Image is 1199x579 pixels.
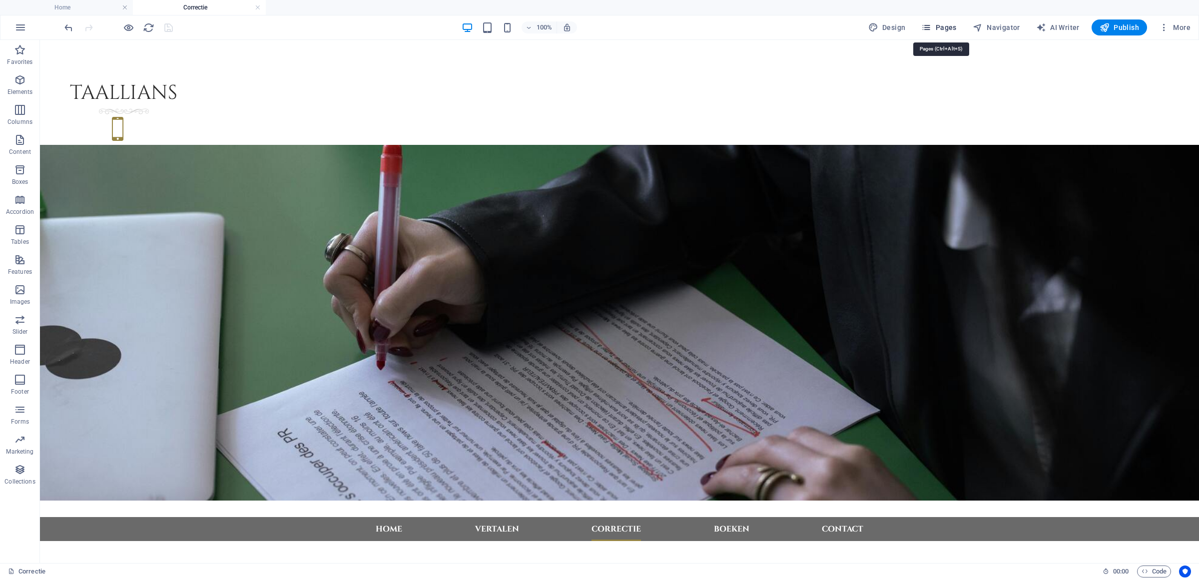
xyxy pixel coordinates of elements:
[10,298,30,306] p: Images
[7,118,32,126] p: Columns
[1142,566,1167,578] span: Code
[868,22,906,32] span: Design
[7,58,32,66] p: Favorites
[1179,566,1191,578] button: Usercentrics
[62,21,74,33] button: undo
[6,448,33,456] p: Marketing
[11,238,29,246] p: Tables
[864,19,910,35] button: Design
[1113,566,1129,578] span: 00 00
[1155,19,1195,35] button: More
[4,478,35,486] p: Collections
[1100,22,1139,32] span: Publish
[864,19,910,35] div: Design (Ctrl+Alt+Y)
[1159,22,1191,32] span: More
[917,19,960,35] button: Pages
[143,22,154,33] i: Reload page
[8,566,45,578] a: Click to cancel selection. Double-click to open Pages
[973,22,1020,32] span: Navigator
[969,19,1024,35] button: Navigator
[1137,566,1171,578] button: Code
[9,148,31,156] p: Content
[6,208,34,216] p: Accordion
[1103,566,1129,578] h6: Session time
[142,21,154,33] button: reload
[12,328,28,336] p: Slider
[921,22,956,32] span: Pages
[563,23,572,32] i: On resize automatically adjust zoom level to fit chosen device.
[11,388,29,396] p: Footer
[1092,19,1147,35] button: Publish
[8,268,32,276] p: Features
[63,22,74,33] i: Undo: Primary color (#c0b17b -> #968442) (Ctrl+Z)
[1036,22,1080,32] span: AI Writer
[7,88,33,96] p: Elements
[10,358,30,366] p: Header
[537,21,553,33] h6: 100%
[133,2,266,13] h4: Correctie
[522,21,557,33] button: 100%
[122,21,134,33] button: Click here to leave preview mode and continue editing
[12,178,28,186] p: Boxes
[11,418,29,426] p: Forms
[1032,19,1084,35] button: AI Writer
[1120,568,1122,575] span: :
